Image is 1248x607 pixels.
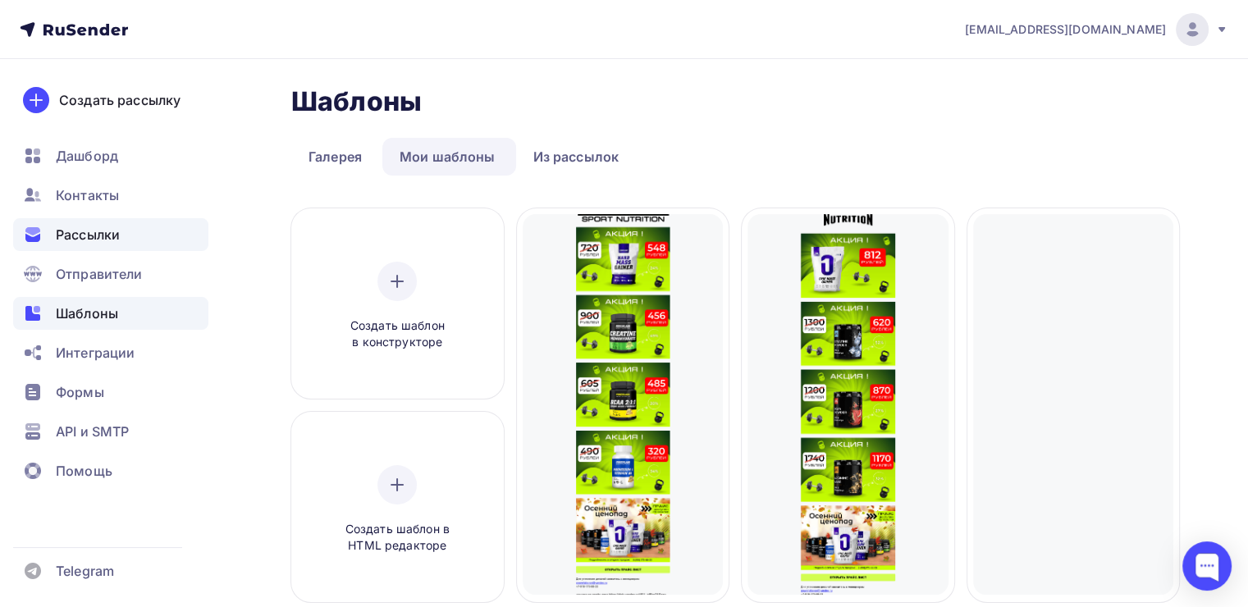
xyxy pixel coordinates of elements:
a: Рассылки [13,218,208,251]
span: Создать шаблон в HTML редакторе [319,521,475,555]
a: Отправители [13,258,208,290]
span: API и SMTP [56,422,129,441]
span: Помощь [56,461,112,481]
a: Контакты [13,179,208,212]
a: Формы [13,376,208,408]
span: [EMAIL_ADDRESS][DOMAIN_NAME] [965,21,1166,38]
a: Галерея [291,138,379,176]
a: Дашборд [13,139,208,172]
span: Интеграции [56,343,135,363]
span: Формы [56,382,104,402]
span: Создать шаблон в конструкторе [319,317,475,351]
span: Отправители [56,264,143,284]
a: Из рассылок [516,138,637,176]
a: Шаблоны [13,297,208,330]
span: Контакты [56,185,119,205]
span: Рассылки [56,225,120,244]
div: Создать рассылку [59,90,181,110]
span: Telegram [56,561,114,581]
span: Шаблоны [56,303,118,323]
a: [EMAIL_ADDRESS][DOMAIN_NAME] [965,13,1228,46]
a: Мои шаблоны [382,138,513,176]
h2: Шаблоны [291,85,422,118]
span: Дашборд [56,146,118,166]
